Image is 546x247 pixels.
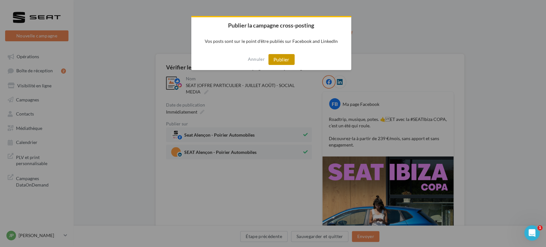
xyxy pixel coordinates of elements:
p: Vos posts sont sur le point d'être publiés sur Facebook and LinkedIn [191,33,351,49]
iframe: Intercom live chat [524,225,540,241]
button: Annuler [248,54,265,64]
h2: Publier la campagne cross-posting [191,17,351,33]
span: 1 [537,225,542,230]
button: Publier [268,54,295,65]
